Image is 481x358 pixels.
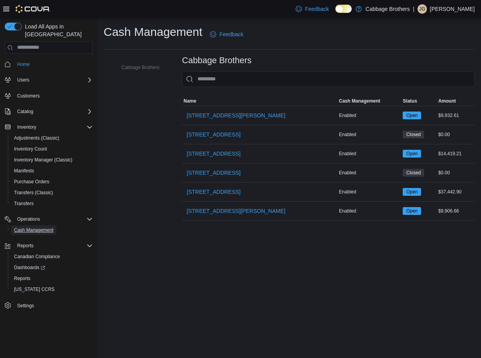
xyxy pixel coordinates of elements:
[22,23,93,38] span: Load All Apps in [GEOGRAPHIC_DATA]
[11,144,50,154] a: Inventory Count
[14,122,39,132] button: Inventory
[418,4,427,14] div: Jenna Gottschalk
[401,96,437,106] button: Status
[406,188,418,195] span: Open
[14,200,33,207] span: Transfers
[187,150,240,158] span: [STREET_ADDRESS]
[8,198,96,209] button: Transfers
[14,75,93,85] span: Users
[8,187,96,198] button: Transfers (Classic)
[419,4,425,14] span: JG
[11,155,76,165] a: Inventory Manager (Classic)
[337,168,401,177] div: Enabled
[182,71,475,87] input: This is a search bar. As you type, the results lower in the page will automatically filter.
[183,165,243,181] button: [STREET_ADDRESS]
[14,227,53,233] span: Cash Management
[11,166,37,175] a: Manifests
[14,59,93,69] span: Home
[14,286,55,292] span: [US_STATE] CCRS
[14,91,93,101] span: Customers
[14,122,93,132] span: Inventory
[2,90,96,101] button: Customers
[8,262,96,273] a: Dashboards
[5,55,93,331] nav: Complex example
[14,60,33,69] a: Home
[187,112,285,119] span: [STREET_ADDRESS][PERSON_NAME]
[8,154,96,165] button: Inventory Manager (Classic)
[406,112,418,119] span: Open
[111,63,162,72] button: Cabbage Brothers
[335,5,352,13] input: Dark Mode
[406,150,418,157] span: Open
[2,58,96,70] button: Home
[14,301,37,310] a: Settings
[406,131,421,138] span: Closed
[17,124,36,130] span: Inventory
[8,225,96,236] button: Cash Management
[8,165,96,176] button: Manifests
[11,263,93,272] span: Dashboards
[8,273,96,284] button: Reports
[14,214,93,224] span: Operations
[8,284,96,295] button: [US_STATE] CCRS
[17,77,29,83] span: Users
[11,252,93,261] span: Canadian Compliance
[438,98,456,104] span: Amount
[2,300,96,311] button: Settings
[339,98,380,104] span: Cash Management
[187,188,240,196] span: [STREET_ADDRESS]
[337,130,401,139] div: Enabled
[11,199,93,208] span: Transfers
[14,107,93,116] span: Catalog
[437,187,475,197] div: $37,442.90
[437,111,475,120] div: $9,932.61
[2,214,96,225] button: Operations
[104,24,202,40] h1: Cash Management
[403,150,421,158] span: Open
[16,5,50,13] img: Cova
[14,75,32,85] button: Users
[187,169,240,177] span: [STREET_ADDRESS]
[14,275,30,282] span: Reports
[14,179,49,185] span: Purchase Orders
[403,188,421,196] span: Open
[11,263,48,272] a: Dashboards
[403,169,424,177] span: Closed
[11,155,93,165] span: Inventory Manager (Classic)
[14,253,60,260] span: Canadian Compliance
[11,252,63,261] a: Canadian Compliance
[406,207,418,214] span: Open
[337,206,401,216] div: Enabled
[437,206,475,216] div: $9,906.66
[413,4,414,14] p: |
[17,108,33,115] span: Catalog
[187,131,240,138] span: [STREET_ADDRESS]
[337,149,401,158] div: Enabled
[11,225,93,235] span: Cash Management
[2,122,96,133] button: Inventory
[2,74,96,85] button: Users
[17,303,34,309] span: Settings
[406,169,421,176] span: Closed
[2,106,96,117] button: Catalog
[14,107,36,116] button: Catalog
[8,133,96,144] button: Adjustments (Classic)
[11,144,93,154] span: Inventory Count
[403,131,424,138] span: Closed
[11,285,58,294] a: [US_STATE] CCRS
[14,157,72,163] span: Inventory Manager (Classic)
[403,98,417,104] span: Status
[11,199,37,208] a: Transfers
[14,168,34,174] span: Manifests
[337,187,401,197] div: Enabled
[8,251,96,262] button: Canadian Compliance
[11,188,93,197] span: Transfers (Classic)
[11,166,93,175] span: Manifests
[14,91,43,101] a: Customers
[14,146,47,152] span: Inventory Count
[183,108,289,123] button: [STREET_ADDRESS][PERSON_NAME]
[182,56,251,65] h3: Cabbage Brothers
[219,30,243,38] span: Feedback
[437,96,475,106] button: Amount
